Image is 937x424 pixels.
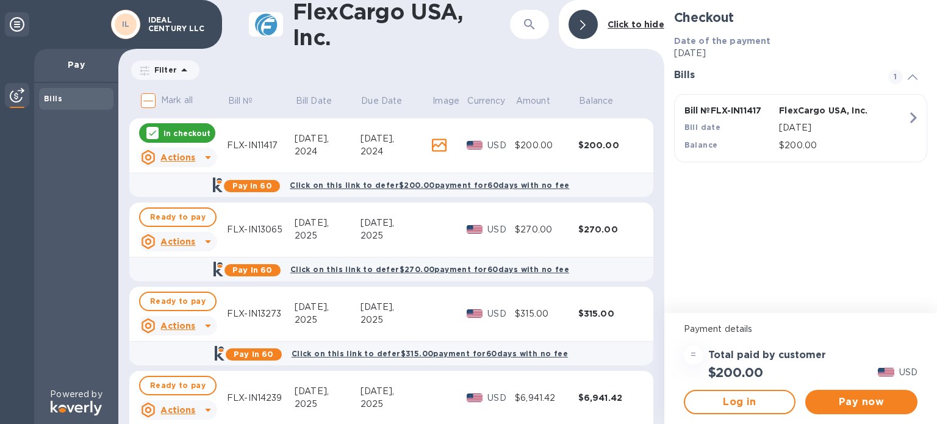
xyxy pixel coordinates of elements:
div: 2024 [295,145,361,158]
p: Powered by [50,388,102,401]
img: USD [467,141,483,149]
div: $270.00 [515,223,578,236]
p: Currency [467,95,505,107]
div: [DATE], [361,301,432,314]
div: FLX-IN13273 [227,307,295,320]
div: 2025 [295,398,361,411]
span: 1 [888,70,903,84]
div: $6,941.42 [578,392,642,404]
div: $315.00 [578,307,642,320]
div: FLX-IN13065 [227,223,295,236]
p: Balance [579,95,613,107]
p: USD [487,223,515,236]
img: Logo [51,401,102,415]
div: $200.00 [578,139,642,151]
span: Log in [695,395,785,409]
div: $6,941.42 [515,392,578,404]
span: Bill № [228,95,269,107]
div: [DATE], [295,132,361,145]
span: Ready to pay [150,294,206,309]
u: Actions [160,321,195,331]
div: $270.00 [578,223,642,235]
p: Pay [44,59,109,71]
span: Ready to pay [150,378,206,393]
div: 2024 [361,145,432,158]
p: Filter [149,65,177,75]
div: $200.00 [515,139,578,152]
div: 2025 [361,314,432,326]
b: Click on this link to defer $270.00 payment for 60 days with no fee [290,265,569,274]
p: Bill № [228,95,253,107]
u: Actions [160,405,195,415]
div: 2025 [295,314,361,326]
p: IDEAL CENTURY LLC [148,16,209,33]
b: Pay in 60 [234,350,273,359]
p: In checkout [163,128,210,138]
p: Image [433,95,459,107]
span: Bill Date [296,95,348,107]
div: FLX-IN11417 [227,139,295,152]
img: USD [878,368,894,376]
b: Pay in 60 [232,181,272,190]
p: USD [487,139,515,152]
p: Payment details [684,323,917,336]
button: Pay now [805,390,917,414]
b: Click on this link to defer $315.00 payment for 60 days with no fee [292,349,568,358]
img: USD [467,225,483,234]
span: Amount [516,95,566,107]
b: Balance [684,140,718,149]
p: Mark all [161,94,193,107]
div: [DATE], [295,385,361,398]
div: [DATE], [361,217,432,229]
p: $200.00 [779,139,907,152]
u: Actions [160,237,195,246]
p: Bill № FLX-IN11417 [684,104,775,117]
span: Balance [579,95,629,107]
p: USD [487,392,515,404]
div: = [684,345,703,365]
button: Bill №FLX-IN11417FlexCargo USA, Inc.Bill date[DATE]Balance$200.00 [674,94,927,162]
b: Click to hide [608,20,664,29]
h2: $200.00 [708,365,763,380]
b: Bills [44,94,62,103]
b: Bill date [684,123,721,132]
p: Amount [516,95,550,107]
b: IL [122,20,130,29]
div: [DATE], [361,132,432,145]
div: [DATE], [361,385,432,398]
div: 2025 [361,229,432,242]
b: Click on this link to defer $200.00 payment for 60 days with no fee [290,181,569,190]
p: Bill Date [296,95,332,107]
b: Pay in 60 [232,265,272,275]
h2: Checkout [674,10,927,25]
div: [DATE], [295,301,361,314]
button: Log in [684,390,796,414]
div: 2025 [361,398,432,411]
button: Ready to pay [139,376,217,395]
div: [DATE], [295,217,361,229]
div: FLX-IN14239 [227,392,295,404]
div: $315.00 [515,307,578,320]
p: Due Date [361,95,402,107]
span: Due Date [361,95,418,107]
u: Actions [160,153,195,162]
img: USD [467,309,483,318]
p: FlexCargo USA, Inc. [779,104,869,117]
span: Pay now [815,395,908,409]
img: USD [467,393,483,402]
button: Ready to pay [139,292,217,311]
p: USD [487,307,515,320]
p: USD [899,366,917,379]
span: Ready to pay [150,210,206,225]
h3: Bills [674,70,874,81]
h3: Total paid by customer [708,350,826,361]
button: Ready to pay [139,207,217,227]
p: [DATE] [779,121,907,134]
div: 2025 [295,229,361,242]
b: Date of the payment [674,36,771,46]
p: [DATE] [674,47,927,60]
